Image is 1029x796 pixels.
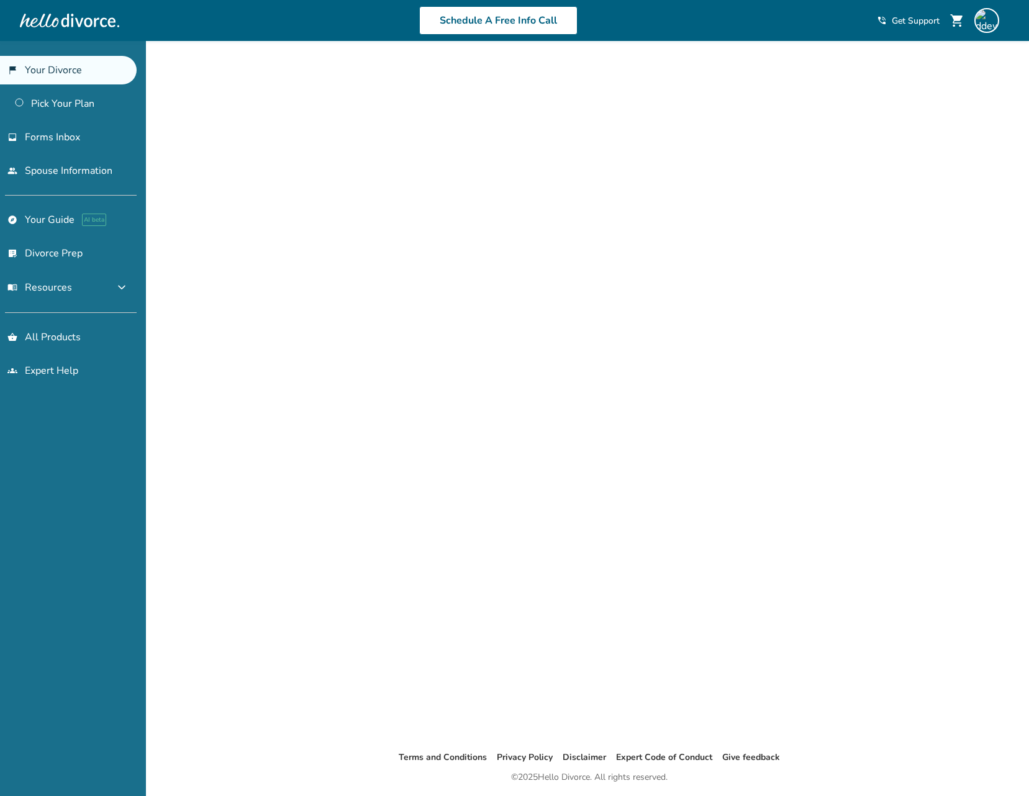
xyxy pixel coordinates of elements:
a: Schedule A Free Info Call [419,6,578,35]
a: Privacy Policy [497,751,553,763]
div: © 2025 Hello Divorce. All rights reserved. [511,770,668,785]
span: inbox [7,132,17,142]
a: Terms and Conditions [399,751,487,763]
span: Resources [7,281,72,294]
span: Forms Inbox [25,130,80,144]
span: groups [7,366,17,376]
span: shopping_basket [7,332,17,342]
a: phone_in_talkGet Support [877,15,940,27]
li: Disclaimer [563,750,606,765]
span: flag_2 [7,65,17,75]
span: phone_in_talk [877,16,887,25]
span: shopping_cart [950,13,964,28]
span: expand_more [114,280,129,295]
span: people [7,166,17,176]
a: Expert Code of Conduct [616,751,712,763]
img: ddewar@gmail.com [974,8,999,33]
span: menu_book [7,283,17,292]
li: Give feedback [722,750,780,765]
span: AI beta [82,214,106,226]
span: Get Support [892,15,940,27]
span: list_alt_check [7,248,17,258]
span: explore [7,215,17,225]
